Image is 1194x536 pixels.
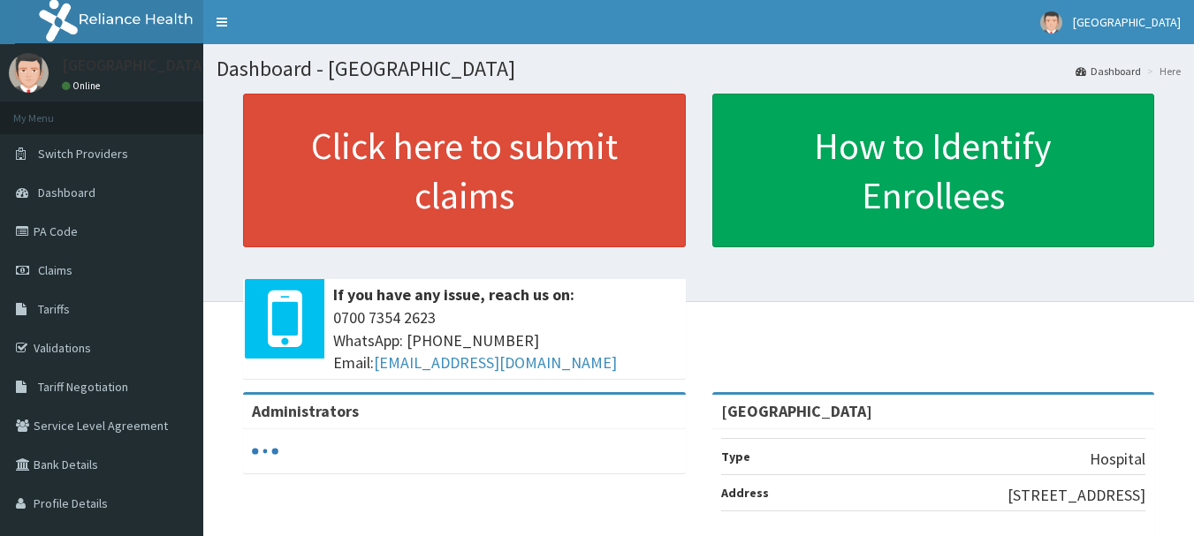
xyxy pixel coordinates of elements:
[38,185,95,200] span: Dashboard
[1143,64,1181,79] li: Here
[333,306,677,374] span: 0700 7354 2623 WhatsApp: [PHONE_NUMBER] Email:
[38,301,70,317] span: Tariffs
[721,485,769,501] b: Address
[62,57,208,73] p: [GEOGRAPHIC_DATA]
[721,401,872,421] strong: [GEOGRAPHIC_DATA]
[38,379,128,395] span: Tariff Negotiation
[252,401,359,421] b: Administrators
[252,438,278,464] svg: audio-loading
[1076,64,1141,79] a: Dashboard
[374,352,617,373] a: [EMAIL_ADDRESS][DOMAIN_NAME]
[62,79,104,92] a: Online
[333,284,574,305] b: If you have any issue, reach us on:
[38,262,72,278] span: Claims
[721,449,750,464] b: Type
[1040,11,1062,34] img: User Image
[9,53,49,93] img: User Image
[1073,14,1181,30] span: [GEOGRAPHIC_DATA]
[712,94,1155,247] a: How to Identify Enrollees
[38,146,128,162] span: Switch Providers
[217,57,1181,80] h1: Dashboard - [GEOGRAPHIC_DATA]
[1008,484,1145,507] p: [STREET_ADDRESS]
[243,94,686,247] a: Click here to submit claims
[1090,448,1145,471] p: Hospital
